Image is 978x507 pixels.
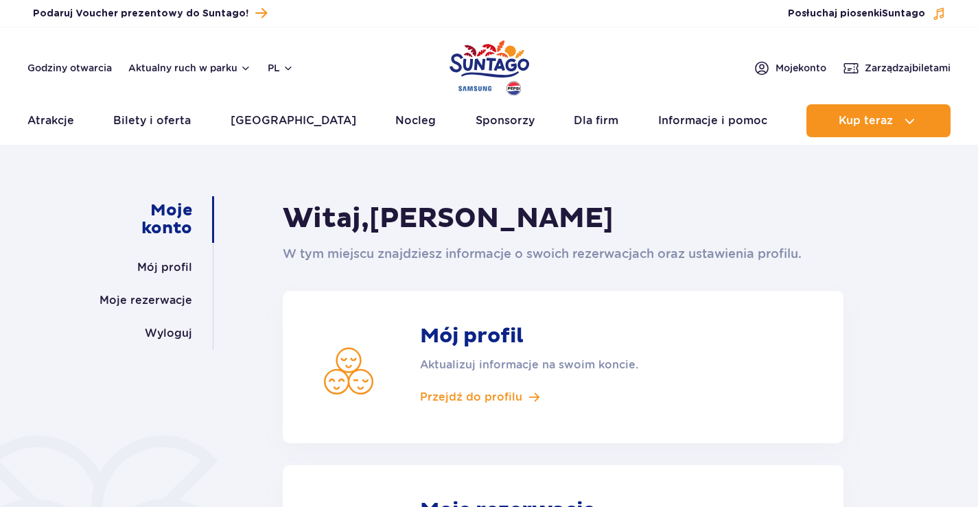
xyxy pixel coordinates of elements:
p: Aktualizuj informacje na swoim koncie. [420,357,743,373]
a: Informacje i pomoc [658,104,767,137]
span: Przejdź do profilu [420,390,522,405]
button: Aktualny ruch w parku [128,62,251,73]
button: pl [268,61,294,75]
span: Suntago [882,9,925,19]
a: Godziny otwarcia [27,61,112,75]
a: Atrakcje [27,104,74,137]
a: Mojekonto [754,60,826,76]
span: Moje konto [776,61,826,75]
button: Posłuchaj piosenkiSuntago [788,7,946,21]
span: Zarządzaj biletami [865,61,951,75]
a: Bilety i oferta [113,104,191,137]
h1: Witaj, [283,202,843,236]
span: Posłuchaj piosenki [788,7,925,21]
a: Mój profil [137,251,192,284]
a: Sponsorzy [476,104,535,137]
a: [GEOGRAPHIC_DATA] [231,104,356,137]
button: Kup teraz [806,104,951,137]
a: Podaruj Voucher prezentowy do Suntago! [33,4,267,23]
a: Moje rezerwacje [100,284,192,317]
a: Zarządzajbiletami [843,60,951,76]
strong: Mój profil [420,324,743,349]
p: W tym miejscu znajdziesz informacje o swoich rezerwacjach oraz ustawienia profilu. [283,244,843,263]
span: [PERSON_NAME] [369,202,614,236]
span: Podaruj Voucher prezentowy do Suntago! [33,7,248,21]
span: Kup teraz [839,115,893,127]
a: Dla firm [574,104,618,137]
a: Park of Poland [450,34,529,97]
a: Wyloguj [145,317,192,350]
a: Moje konto [103,196,192,243]
a: Nocleg [395,104,436,137]
a: Przejdź do profilu [420,390,743,405]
